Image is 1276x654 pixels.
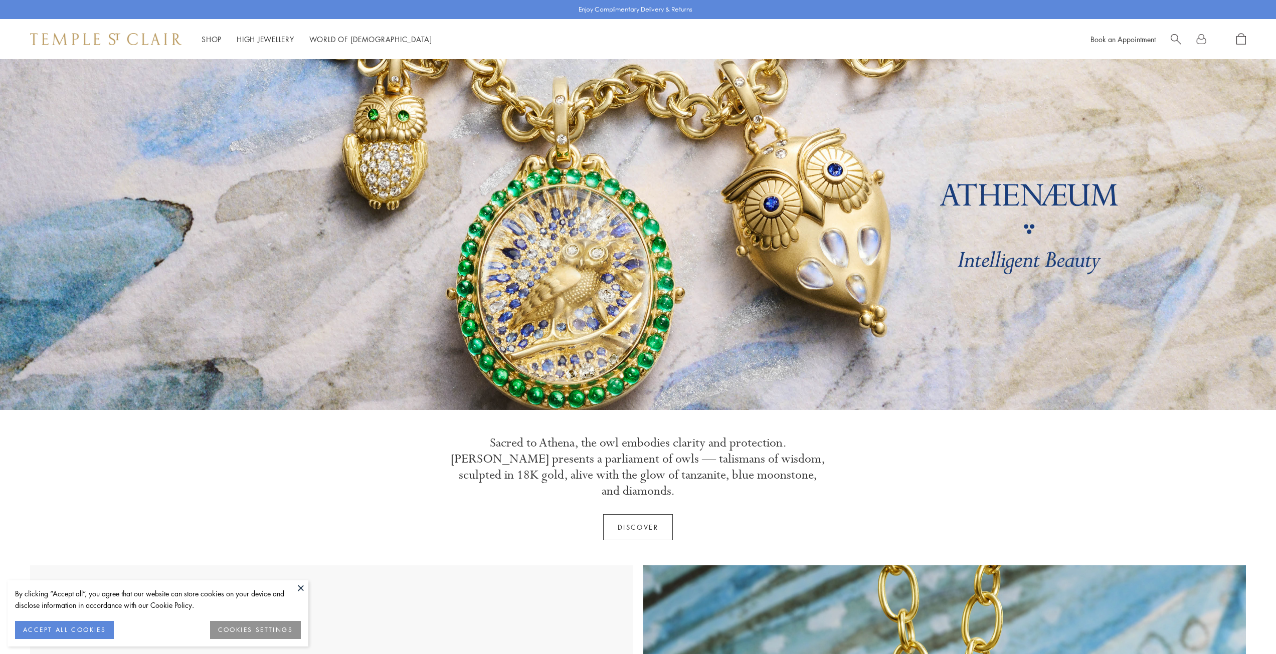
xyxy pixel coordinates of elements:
a: High JewelleryHigh Jewellery [237,34,294,44]
p: Enjoy Complimentary Delivery & Returns [579,5,692,15]
a: Search [1171,33,1181,46]
a: World of [DEMOGRAPHIC_DATA]World of [DEMOGRAPHIC_DATA] [309,34,432,44]
a: Open Shopping Bag [1236,33,1246,46]
div: By clicking “Accept all”, you agree that our website can store cookies on your device and disclos... [15,588,301,611]
nav: Main navigation [202,33,432,46]
img: Temple St. Clair [30,33,181,45]
button: COOKIES SETTINGS [210,621,301,639]
p: Sacred to Athena, the owl embodies clarity and protection. [PERSON_NAME] presents a parliament of... [450,435,826,499]
a: Book an Appointment [1090,34,1156,44]
a: Discover [603,514,673,540]
a: ShopShop [202,34,222,44]
button: ACCEPT ALL COOKIES [15,621,114,639]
